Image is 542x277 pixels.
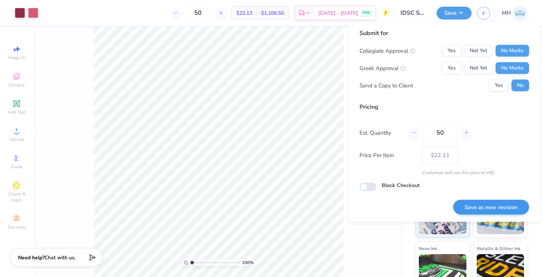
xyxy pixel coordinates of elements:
[318,9,358,17] span: [DATE] - [DATE]
[261,9,284,17] span: $1,106.50
[359,169,529,176] div: Customers will see this price on HQ.
[8,109,25,115] span: Add Text
[442,62,461,74] button: Yes
[362,10,370,15] span: FREE
[437,7,472,20] button: Save
[8,82,25,88] span: Designs
[464,45,493,57] button: Not Yet
[359,64,406,72] div: Greek Approval
[4,191,29,203] span: Clipart & logos
[359,46,415,55] div: Collegiate Approval
[11,164,22,170] span: Greek
[359,81,413,90] div: Send a Copy to Client
[419,245,437,252] span: Neon Ink
[395,6,431,20] input: Untitled Design
[359,103,529,111] div: Pricing
[477,245,520,252] span: Metallic & Glitter Ink
[422,124,458,141] input: – –
[511,80,529,91] button: No
[8,224,25,230] span: Decorate
[453,200,529,215] button: Save as new revision
[502,6,527,20] a: MH
[464,62,493,74] button: Not Yet
[184,6,212,20] input: – –
[359,151,417,159] label: Price Per Item
[8,55,25,60] span: Image AI
[513,6,527,20] img: Mitra Hegde
[502,9,511,17] span: MH
[489,80,508,91] button: Yes
[18,254,45,261] strong: Need help?
[242,259,254,266] span: 100 %
[359,128,403,137] label: Est. Quantity
[496,45,529,57] button: No Marks
[496,62,529,74] button: No Marks
[9,136,24,142] span: Upload
[359,29,529,38] div: Submit for
[236,9,252,17] span: $22.13
[382,181,420,189] label: Block Checkout
[45,254,76,261] span: Chat with us.
[442,45,461,57] button: Yes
